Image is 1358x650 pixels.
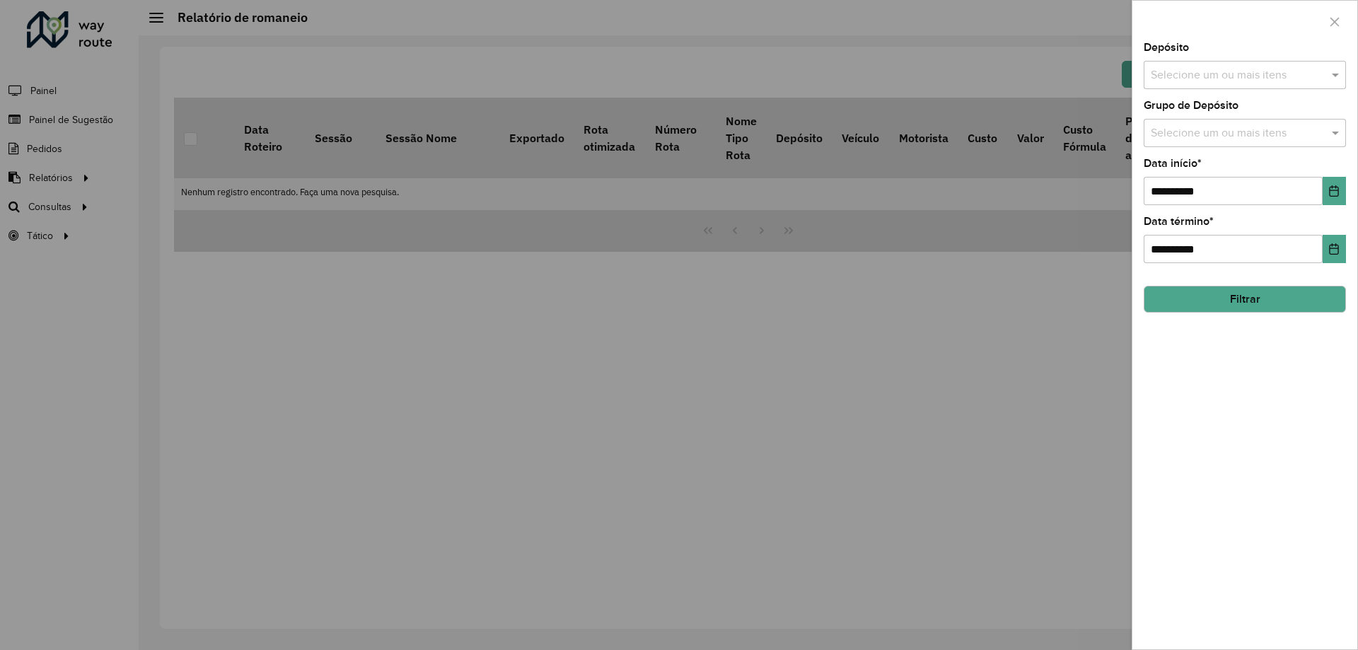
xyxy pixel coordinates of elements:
button: Filtrar [1144,286,1346,313]
button: Choose Date [1323,177,1346,205]
button: Choose Date [1323,235,1346,263]
label: Depósito [1144,39,1189,56]
label: Grupo de Depósito [1144,97,1238,114]
label: Data término [1144,213,1214,230]
label: Data início [1144,155,1202,172]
